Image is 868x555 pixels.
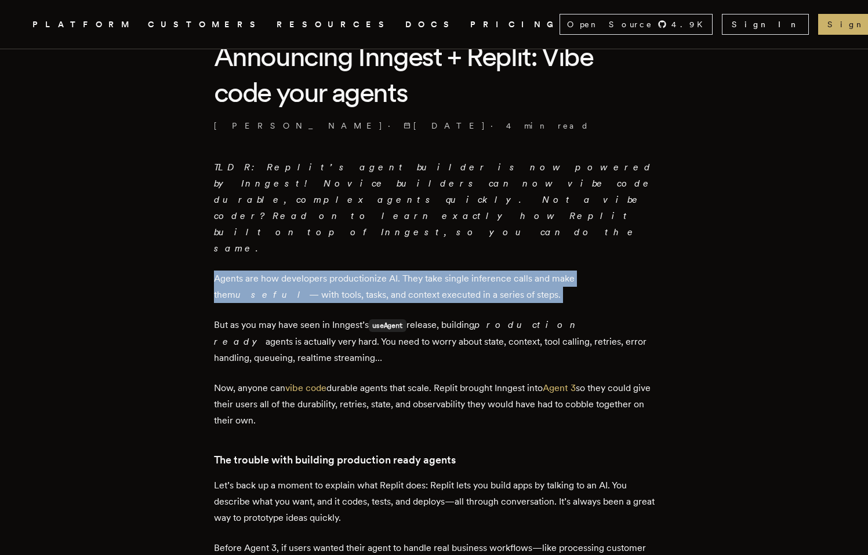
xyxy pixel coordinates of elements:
[32,17,134,32] button: PLATFORM
[369,319,407,332] code: useAgent
[214,317,655,366] p: But as you may have seen in Inngest’s release, building agents is actually very hard. You need to...
[214,380,655,429] p: Now, anyone can durable agents that scale. Replit brought Inngest into so they could give their u...
[235,289,309,300] em: useful
[543,382,576,393] a: Agent 3
[722,14,809,35] a: Sign In
[277,17,391,32] button: RESOURCES
[214,120,655,132] p: · ·
[214,319,580,347] em: production ready
[214,477,655,526] p: Let’s back up a moment to explain what Replit does: Replit lets you build apps by talking to an A...
[470,17,560,32] a: PRICING
[405,17,456,32] a: DOCS
[214,162,654,254] em: TLDR: Replit’s agent builder is now powered by Inngest! Novice builders can now vibe code durable...
[567,19,653,30] span: Open Source
[214,120,383,132] a: [PERSON_NAME]
[671,19,710,30] span: 4.9 K
[506,120,589,132] span: 4 min read
[214,38,655,111] h1: Announcing Inngest + Replit: Vibe code your agents
[148,17,263,32] a: CUSTOMERS
[404,120,486,132] span: [DATE]
[214,271,655,303] p: Agents are how developers productionize AI. They take single inference calls and make them — with...
[214,452,655,468] h3: The trouble with building production ready agents
[285,382,326,393] a: vibe code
